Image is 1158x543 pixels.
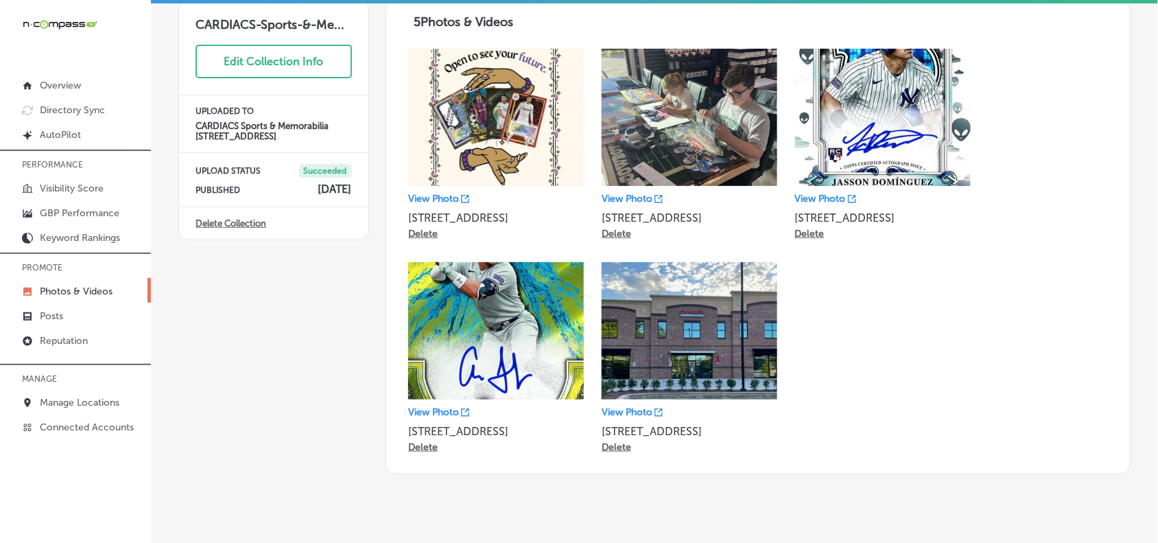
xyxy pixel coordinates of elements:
[40,80,81,91] p: Overview
[196,106,352,116] p: UPLOADED TO
[408,425,584,438] p: [STREET_ADDRESS]
[196,185,240,195] p: PUBLISHED
[408,228,438,240] p: Delete
[179,1,368,32] h3: CARDIACS-Sports-&-Me...
[299,164,352,178] span: Succeeded
[602,425,777,438] p: [STREET_ADDRESS]
[40,232,120,244] p: Keyword Rankings
[196,218,266,229] a: Delete Collection
[196,166,261,176] p: UPLOAD STATUS
[408,49,584,186] img: Collection thumbnail
[408,211,584,224] p: [STREET_ADDRESS]
[602,193,652,205] p: View Photo
[40,335,88,347] p: Reputation
[408,406,459,418] p: View Photo
[40,310,63,322] p: Posts
[602,193,663,205] a: View Photo
[795,193,856,205] a: View Photo
[196,45,352,78] button: Edit Collection Info
[408,406,469,418] a: View Photo
[40,286,113,297] p: Photos & Videos
[196,121,352,141] h4: CARDIACS Sports & Memorabilia [STREET_ADDRESS]
[602,49,777,186] img: Collection thumbnail
[40,129,81,141] p: AutoPilot
[318,183,352,196] h4: [DATE]
[602,406,652,418] p: View Photo
[408,193,469,205] a: View Photo
[795,193,846,205] p: View Photo
[602,441,631,453] p: Delete
[22,18,97,31] img: 660ab0bf-5cc7-4cb8-ba1c-48b5ae0f18e60NCTV_CLogo_TV_Black_-500x88.png
[408,262,584,400] img: Collection thumbnail
[602,406,663,418] a: View Photo
[40,183,104,194] p: Visibility Score
[602,211,777,224] p: [STREET_ADDRESS]
[602,262,777,400] img: Collection thumbnail
[795,228,825,240] p: Delete
[40,421,134,433] p: Connected Accounts
[408,193,459,205] p: View Photo
[40,104,105,116] p: Directory Sync
[408,441,438,453] p: Delete
[602,228,631,240] p: Delete
[414,14,513,30] span: 5 Photos & Videos
[795,49,971,186] img: Collection thumbnail
[40,397,119,408] p: Manage Locations
[795,211,971,224] p: [STREET_ADDRESS]
[40,207,119,219] p: GBP Performance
